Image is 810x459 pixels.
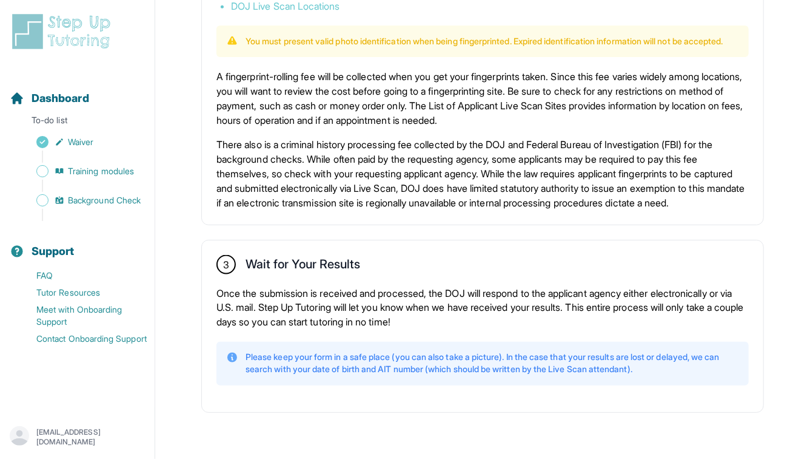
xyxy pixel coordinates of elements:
p: Once the submission is received and processed, the DOJ will respond to the applicant agency eithe... [216,286,749,330]
p: [EMAIL_ADDRESS][DOMAIN_NAME] [36,427,145,447]
h2: Wait for Your Results [246,257,360,276]
a: Dashboard [10,90,89,107]
span: Training modules [68,165,134,177]
a: FAQ [10,267,155,284]
button: [EMAIL_ADDRESS][DOMAIN_NAME] [10,426,145,448]
p: Please keep your form in a safe place (you can also take a picture). In the case that your result... [246,352,739,376]
span: Background Check [68,194,141,206]
span: Support [32,243,75,260]
span: Dashboard [32,90,89,107]
a: Contact Onboarding Support [10,330,155,347]
p: A fingerprint-rolling fee will be collected when you get your fingerprints taken. Since this fee ... [216,69,749,127]
p: There also is a criminal history processing fee collected by the DOJ and Federal Bureau of Invest... [216,137,749,210]
a: Waiver [10,134,155,151]
a: Meet with Onboarding Support [10,301,155,330]
button: Support [5,223,150,265]
a: Training modules [10,163,155,180]
span: 3 [223,257,229,272]
button: Dashboard [5,70,150,112]
p: To-do list [5,114,150,131]
a: Background Check [10,192,155,209]
a: Tutor Resources [10,284,155,301]
img: logo [10,12,118,51]
p: You must present valid photo identification when being fingerprinted. Expired identification info... [246,35,723,47]
span: Waiver [68,136,93,148]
